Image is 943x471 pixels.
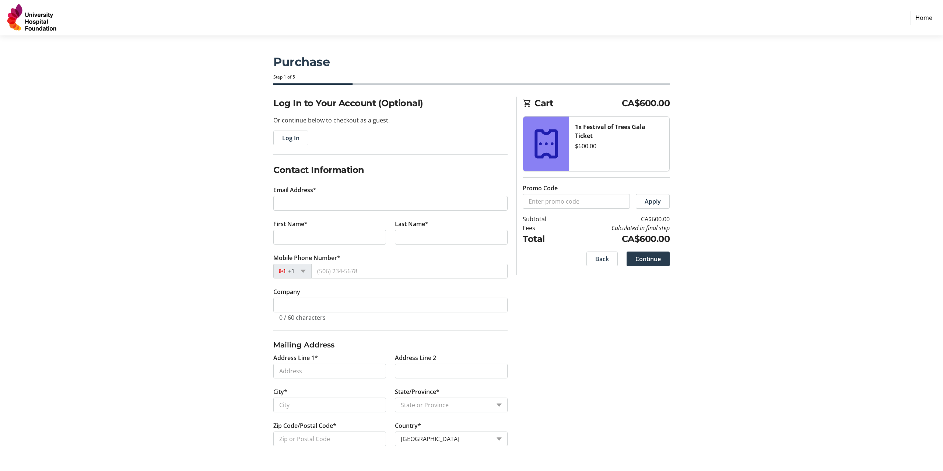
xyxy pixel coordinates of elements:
label: City* [273,387,287,396]
button: Apply [636,194,670,209]
label: Country* [395,421,421,430]
strong: 1x Festival of Trees Gala Ticket [575,123,645,140]
img: University Hospital Foundation's Logo [6,3,58,32]
input: City [273,398,386,412]
h1: Purchase [273,53,670,71]
label: Promo Code [523,184,558,193]
td: CA$600.00 [565,215,670,224]
input: (506) 234-5678 [311,264,508,278]
td: Calculated in final step [565,224,670,232]
input: Zip or Postal Code [273,432,386,446]
label: Address Line 2 [395,353,436,362]
span: Cart [534,97,622,110]
h2: Contact Information [273,163,508,177]
button: Continue [627,252,670,266]
button: Back [586,252,618,266]
tr-character-limit: 0 / 60 characters [279,314,326,322]
div: Step 1 of 5 [273,74,670,80]
span: Log In [282,134,299,142]
label: First Name* [273,219,308,228]
span: CA$600.00 [622,97,670,110]
span: Continue [635,254,661,263]
p: Or continue below to checkout as a guest. [273,116,508,125]
h3: Mailing Address [273,339,508,350]
input: Enter promo code [523,194,630,209]
span: Apply [645,197,661,206]
td: CA$600.00 [565,232,670,246]
label: Address Line 1* [273,353,318,362]
label: Mobile Phone Number* [273,253,340,262]
label: Company [273,287,300,296]
td: Fees [523,224,565,232]
a: Home [911,11,937,25]
input: Address [273,364,386,378]
td: Total [523,232,565,246]
td: Subtotal [523,215,565,224]
label: Zip Code/Postal Code* [273,421,336,430]
h2: Log In to Your Account (Optional) [273,97,508,110]
span: Back [595,254,609,263]
label: State/Province* [395,387,439,396]
label: Last Name* [395,219,428,228]
div: $600.00 [575,142,663,150]
button: Log In [273,131,308,145]
label: Email Address* [273,186,316,194]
